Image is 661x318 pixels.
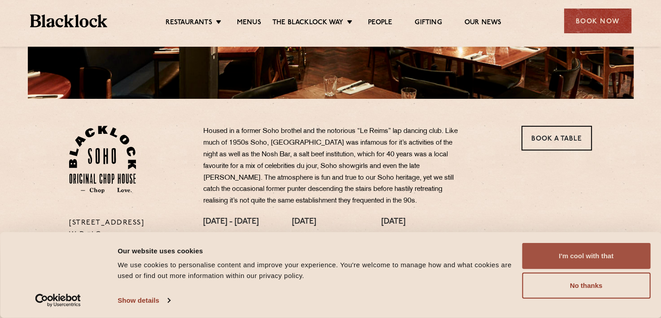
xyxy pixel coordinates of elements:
[166,18,212,28] a: Restaurants
[237,18,261,28] a: Menus
[292,231,359,243] p: 12:00pm - 11:00pm
[203,126,468,207] p: Housed in a former Soho brothel and the notorious “Le Reims” lap dancing club. Like much of 1950s...
[521,126,592,150] a: Book a Table
[381,217,510,227] h4: [DATE]
[292,217,359,227] h4: [DATE]
[464,18,502,28] a: Our News
[203,231,270,243] p: 12:00pm - 3:00pm
[272,18,343,28] a: The Blacklock Way
[118,260,512,281] div: We use cookies to personalise content and improve your experience. You're welcome to manage how a...
[30,14,108,27] img: BL_Textured_Logo-footer-cropped.svg
[522,273,650,299] button: No thanks
[381,231,510,243] p: 11:45am - 8:00pm (Last seating)
[203,217,270,227] h4: [DATE] - [DATE]
[415,18,442,28] a: Gifting
[118,294,170,307] a: Show details
[69,217,190,241] p: [STREET_ADDRESS] W1D 7LG
[368,18,392,28] a: People
[522,243,650,269] button: I'm cool with that
[19,294,97,307] a: Usercentrics Cookiebot - opens in a new window
[118,245,512,256] div: Our website uses cookies
[564,9,631,33] div: Book Now
[69,126,136,193] img: Soho-stamp-default.svg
